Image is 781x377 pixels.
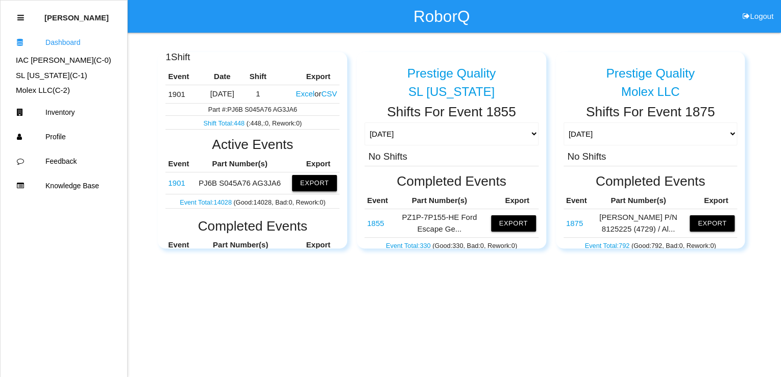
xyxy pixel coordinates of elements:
a: Inventory [1,100,127,124]
div: Molex LLC [564,85,738,98]
th: Export [289,237,339,254]
a: Prestige Quality Molex LLC [564,58,738,99]
a: Molex LLC(C-2) [16,86,70,94]
a: SL [US_STATE](C-1) [16,71,87,80]
div: Close [17,6,24,30]
a: Event Total:330 [386,242,432,249]
td: 1 [242,85,273,104]
button: Export [690,215,735,232]
a: 1875 [566,219,583,228]
a: Event Total:792 [584,242,631,249]
p: (Good: 14028 , Bad: 0 , Rework: 0 ) [168,195,337,207]
td: PZ1P-7P155-HE Ford Escape Ge... [390,209,489,238]
p: (Good: 792 , Bad: 0 , Rework: 0 ) [566,239,735,250]
a: Event Total:14028 [180,198,233,206]
p: (Good: 330 , Bad: 0 , Rework: 0 ) [367,239,536,250]
a: Dashboard [1,30,127,55]
th: Event [564,192,590,209]
button: Export [292,175,337,191]
th: Part Number(s) [191,237,289,254]
div: SL Tennessee's Dashboard [1,70,127,82]
th: Date [202,68,242,85]
div: SL [US_STATE] [364,85,539,98]
th: Event [165,68,202,85]
th: Export [286,156,340,172]
td: Part #: PJ6B S045A76 AG3JA6 [165,103,339,115]
th: Part Number(s) [193,156,286,172]
th: Event [165,237,191,254]
h5: Prestige Quality [407,66,496,80]
button: CSV [321,89,337,98]
h3: 1 Shift [165,50,190,63]
div: or [295,88,337,100]
a: Shift Total:448 [203,119,246,127]
a: Profile [1,124,127,149]
th: Event [165,156,193,172]
div: IAC Alma's Dashboard [1,55,127,66]
td: [DATE] [202,85,242,104]
p: ( : 448 , : 0 , Rework: 0 ) [168,117,337,128]
a: 1901 [168,179,185,187]
p: Thomas Sontag [44,6,109,22]
a: 1855 [367,219,384,228]
td: PJ6B S045A76 AG3JA6 [165,85,202,104]
h2: Completed Events [165,219,339,234]
button: Export [491,215,536,232]
h2: Completed Events [564,174,738,189]
h2: Completed Events [364,174,539,189]
h2: Shifts For Event 1875 [564,105,738,119]
td: PJ6B S045A76 AG3JA6 [193,172,286,194]
td: Alma P/N 8125225 (4729) / Alma P/N 8125693 (4739) [564,209,590,238]
a: Knowledge Base [1,173,127,198]
th: Export [687,192,737,209]
h3: No Shifts [567,149,606,162]
td: PJ6B S045A76 AG3JA6 [165,172,193,194]
th: Export [273,68,339,85]
th: Event [364,192,390,209]
a: IAC [PERSON_NAME](C-0) [16,56,111,64]
td: [PERSON_NAME] P/N 8125225 (4729) / Al... [589,209,687,238]
th: Part Number(s) [589,192,687,209]
th: Part Number(s) [390,192,489,209]
h2: Shifts For Event 1855 [364,105,539,119]
a: Prestige Quality SL [US_STATE] [364,58,539,99]
h3: No Shifts [369,149,407,162]
h5: Prestige Quality [606,66,695,80]
th: Shift [242,68,273,85]
div: Molex LLC's Dashboard [1,85,127,96]
button: Excel [296,89,314,98]
th: Export [489,192,539,209]
a: Feedback [1,149,127,173]
h2: Active Events [165,137,339,152]
td: PZ1P-7P155-HE Ford Escape Gear Shift Assy [364,209,390,238]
